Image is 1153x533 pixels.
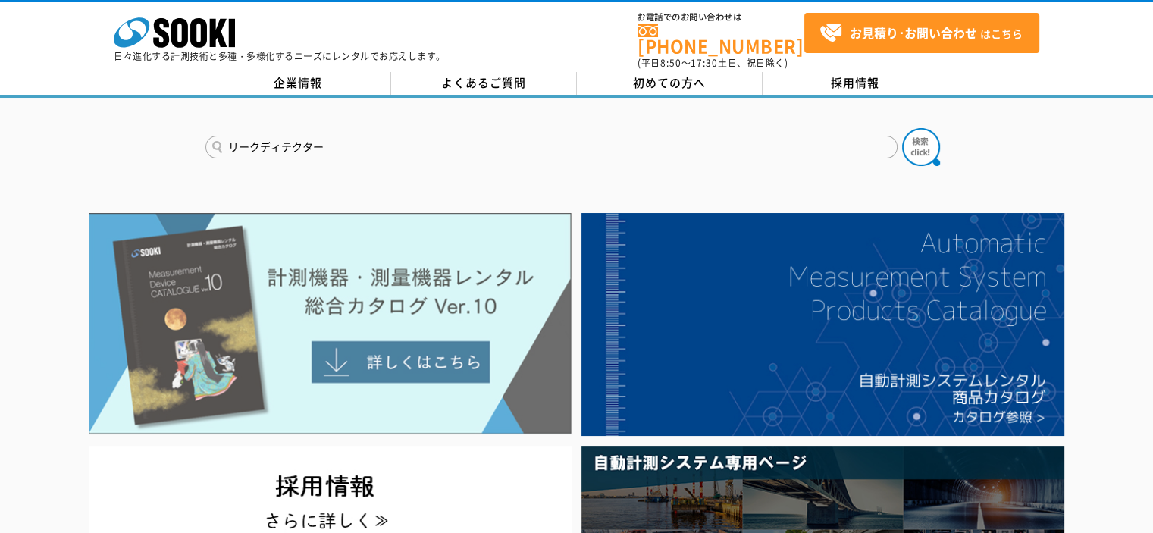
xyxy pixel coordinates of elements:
[581,213,1064,436] img: 自動計測システムカタログ
[114,52,446,61] p: 日々進化する計測技術と多種・多様化するニーズにレンタルでお応えします。
[819,22,1023,45] span: はこちら
[691,56,718,70] span: 17:30
[577,72,763,95] a: 初めての方へ
[638,56,788,70] span: (平日 ～ 土日、祝日除く)
[763,72,948,95] a: 採用情報
[391,72,577,95] a: よくあるご質問
[633,74,706,91] span: 初めての方へ
[850,24,977,42] strong: お見積り･お問い合わせ
[660,56,681,70] span: 8:50
[902,128,940,166] img: btn_search.png
[804,13,1039,53] a: お見積り･お問い合わせはこちら
[205,72,391,95] a: 企業情報
[205,136,898,158] input: 商品名、型式、NETIS番号を入力してください
[638,13,804,22] span: お電話でのお問い合わせは
[638,24,804,55] a: [PHONE_NUMBER]
[89,213,572,434] img: Catalog Ver10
